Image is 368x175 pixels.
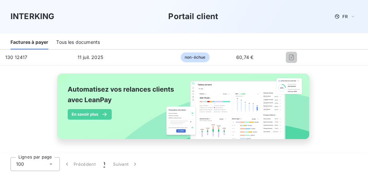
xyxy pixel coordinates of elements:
[78,54,103,60] span: 11 juil. 2025
[103,161,105,167] span: 1
[342,14,348,19] span: FR
[109,157,142,171] button: Suivant
[5,54,27,60] span: 130 12417
[181,52,209,62] span: non-échue
[60,157,100,171] button: Précédent
[168,11,218,22] h3: Portail client
[56,36,100,49] div: Tous les documents
[11,11,54,22] h3: INTERKING
[236,54,253,60] span: 60,74 €
[11,36,48,49] div: Factures à payer
[100,157,109,171] button: 1
[16,161,24,167] span: 100
[51,70,317,151] img: banner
